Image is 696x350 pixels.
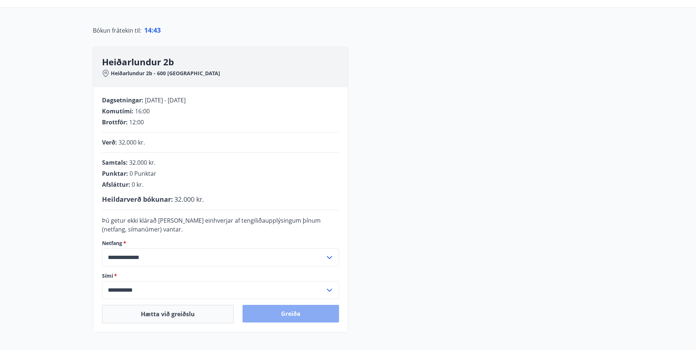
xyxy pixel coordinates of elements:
span: Samtals : [102,158,128,167]
button: Greiða [243,305,339,322]
span: Punktar : [102,169,128,178]
span: Dagsetningar : [102,96,143,104]
label: Netfang [102,240,339,247]
span: Afsláttur : [102,181,130,189]
span: 16:00 [135,107,150,115]
span: Heiðarlundur 2b - 600 [GEOGRAPHIC_DATA] [111,70,220,77]
span: Heildarverð bókunar : [102,195,173,204]
span: 0 kr. [132,181,143,189]
span: 32.000 kr. [129,158,156,167]
span: 32.000 kr. [174,195,204,204]
span: 14 : [144,26,153,34]
span: Þú getur ekki klárað [PERSON_NAME] einhverjar af tengiliðaupplýsingum þínum (netfang, símanúmer) ... [102,216,321,233]
span: Verð : [102,138,117,146]
h3: Heiðarlundur 2b [102,56,348,68]
span: [DATE] - [DATE] [145,96,186,104]
span: Komutími : [102,107,134,115]
span: 32.000 kr. [119,138,145,146]
span: 0 Punktar [130,169,156,178]
span: Brottför : [102,118,128,126]
span: 43 [153,26,161,34]
button: Hætta við greiðslu [102,305,234,323]
span: Bókun frátekin til : [93,26,141,35]
span: 12:00 [129,118,144,126]
label: Sími [102,272,339,280]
